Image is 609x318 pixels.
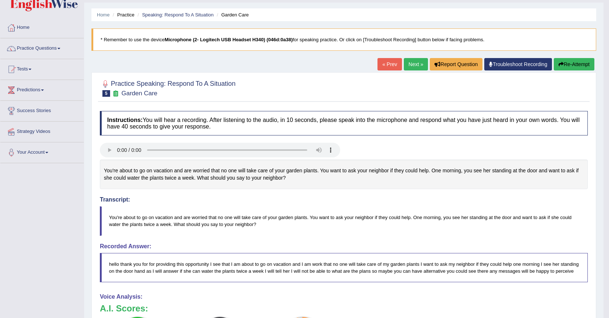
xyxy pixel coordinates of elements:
button: Report Question [430,58,482,70]
li: Practice [111,11,134,18]
a: Troubleshoot Recording [484,58,552,70]
a: « Prev [377,58,402,70]
li: Garden Care [215,11,249,18]
a: Home [0,18,84,36]
b: A.I. Scores: [100,303,148,313]
blockquote: You're about to go on vacation and are worried that no one will take care of your garden plants. ... [100,206,588,235]
a: Success Stories [0,101,84,119]
blockquote: hello thank you for for providing this opportunity I see that I am about to go on vacation and I ... [100,253,588,282]
b: Microphone (2- Logitech USB Headset H340) (046d:0a38) [165,37,293,42]
a: Practice Questions [0,38,84,57]
h2: Practice Speaking: Respond To A Situation [100,78,236,97]
h4: Voice Analysis: [100,294,588,300]
a: Predictions [0,80,84,98]
a: Speaking: Respond To A Situation [142,12,214,18]
span: 5 [102,90,110,97]
h4: You will hear a recording. After listening to the audio, in 10 seconds, please speak into the mic... [100,111,588,135]
a: Tests [0,59,84,77]
a: Next » [404,58,428,70]
a: Strategy Videos [0,122,84,140]
small: Garden Care [121,90,157,97]
h4: Recorded Answer: [100,243,588,250]
small: Exam occurring question [112,90,120,97]
b: Instructions: [107,117,143,123]
a: Home [97,12,110,18]
blockquote: * Remember to use the device for speaking practice. Or click on [Troubleshoot Recording] button b... [91,28,596,51]
a: Your Account [0,142,84,161]
button: Re-Attempt [554,58,594,70]
div: You're about to go on vacation and are worried that no one will take care of your garden plants. ... [100,160,588,189]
